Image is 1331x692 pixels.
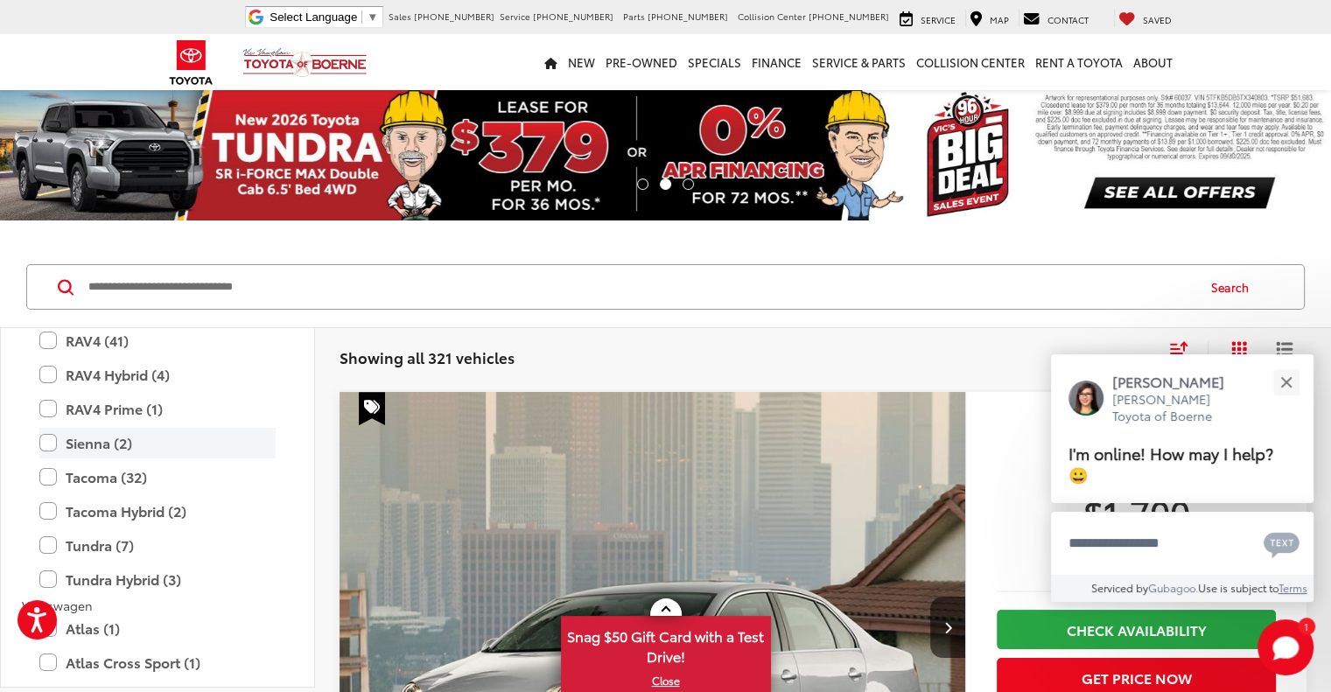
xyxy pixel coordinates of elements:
[1263,340,1306,375] button: List View
[39,647,276,678] label: Atlas Cross Sport (1)
[1257,619,1313,675] svg: Start Chat
[539,34,563,90] a: Home
[997,490,1276,534] span: $1,700
[1257,619,1313,675] button: Toggle Chat Window
[1051,354,1313,602] div: Close[PERSON_NAME][PERSON_NAME] Toyota of BoerneI'm online! How may I help? 😀Type your messageCha...
[1047,13,1089,26] span: Contact
[997,610,1276,649] a: Check Availability
[87,266,1194,308] input: Search by Make, Model, or Keyword
[39,613,276,644] label: Atlas (1)
[158,34,224,91] img: Toyota
[1112,391,1242,425] p: [PERSON_NAME] Toyota of Boerne
[1267,363,1305,401] button: Close
[600,34,683,90] a: Pre-Owned
[746,34,807,90] a: Finance
[1264,530,1299,558] svg: Text
[990,13,1009,26] span: Map
[965,10,1013,27] a: Map
[39,325,276,356] label: RAV4 (41)
[1051,512,1313,575] textarea: Type your message
[39,564,276,595] label: Tundra Hybrid (3)
[997,542,1276,560] span: [DATE] Price:
[367,10,378,24] span: ▼
[39,394,276,424] label: RAV4 Prime (1)
[39,360,276,390] label: RAV4 Hybrid (4)
[1160,340,1208,375] button: Select sort value
[1278,580,1307,595] a: Terms
[623,10,645,23] span: Parts
[389,10,411,23] span: Sales
[738,10,806,23] span: Collision Center
[359,392,385,425] span: Special
[911,34,1030,90] a: Collision Center
[533,10,613,23] span: [PHONE_NUMBER]
[1304,622,1308,630] span: 1
[563,34,600,90] a: New
[930,597,965,658] button: Next image
[242,47,368,78] img: Vic Vaughan Toyota of Boerne
[414,10,494,23] span: [PHONE_NUMBER]
[1143,13,1172,26] span: Saved
[340,346,515,367] span: Showing all 321 vehicles
[1128,34,1178,90] a: About
[1030,34,1128,90] a: Rent a Toyota
[1112,372,1242,391] p: [PERSON_NAME]
[1148,580,1198,595] a: Gubagoo.
[1114,10,1176,27] a: My Saved Vehicles
[270,10,378,24] a: Select Language​
[1019,10,1093,27] a: Contact
[807,34,911,90] a: Service & Parts: Opens in a new tab
[1198,580,1278,595] span: Use is subject to
[39,530,276,561] label: Tundra (7)
[1208,340,1263,375] button: Grid View
[39,428,276,458] label: Sienna (2)
[39,462,276,493] label: Tacoma (32)
[270,10,357,24] span: Select Language
[1258,523,1305,563] button: Chat with SMS
[22,597,93,614] span: Volkswagen
[563,618,769,671] span: Snag $50 Gift Card with a Test Drive!
[648,10,728,23] span: [PHONE_NUMBER]
[39,496,276,527] label: Tacoma Hybrid (2)
[500,10,530,23] span: Service
[1091,580,1148,595] span: Serviced by
[1068,441,1273,486] span: I'm online! How may I help? 😀
[1194,265,1274,309] button: Search
[361,10,362,24] span: ​
[809,10,889,23] span: [PHONE_NUMBER]
[895,10,960,27] a: Service
[921,13,956,26] span: Service
[683,34,746,90] a: Specials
